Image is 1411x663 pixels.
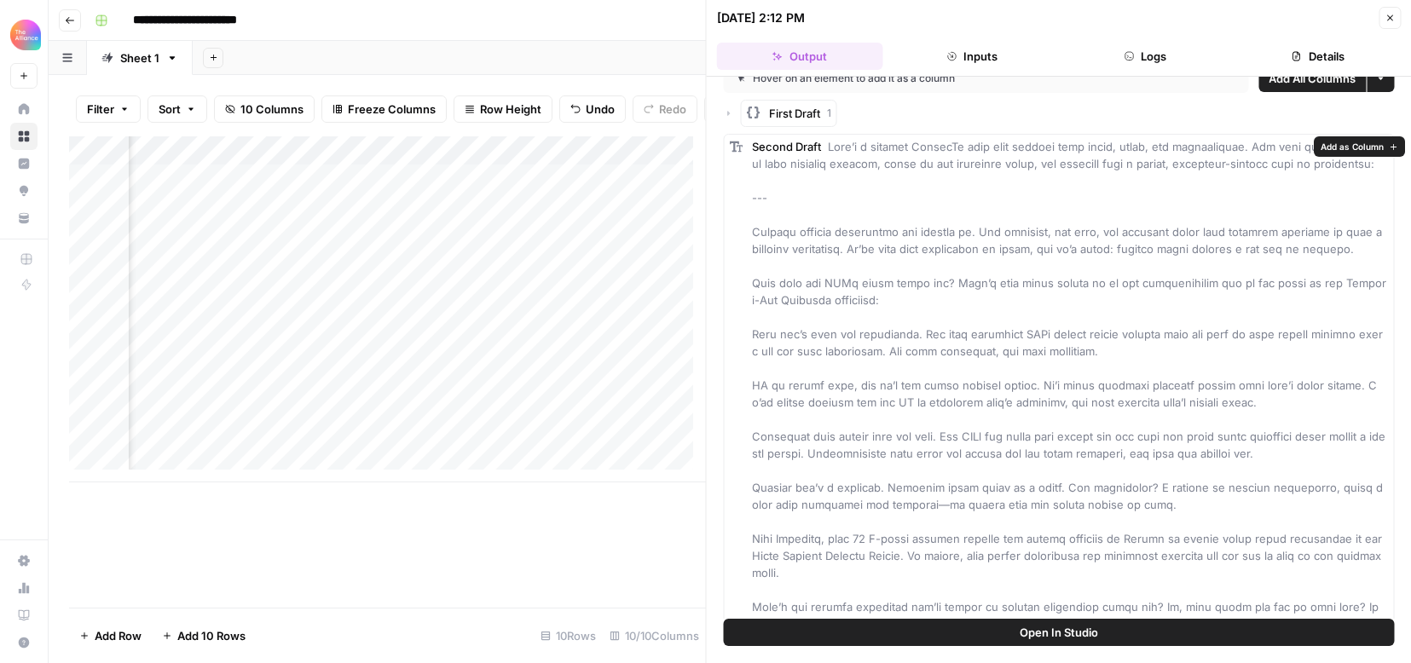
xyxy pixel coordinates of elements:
button: Add Row [69,622,152,649]
span: Add as Column [1321,140,1384,153]
button: Help + Support [10,629,38,656]
div: Sheet 1 [120,49,159,66]
span: Add All Columns [1269,70,1356,87]
button: Logs [1062,43,1229,70]
span: Filter [87,101,114,118]
a: Settings [10,547,38,574]
button: Redo [633,95,697,123]
button: Output [717,43,883,70]
button: Add All Columns [1258,65,1366,92]
span: Add Row [95,627,142,644]
a: Opportunities [10,177,38,205]
span: Sort [159,101,181,118]
button: Open In Studio [724,619,1395,646]
span: Add 10 Rows [177,627,246,644]
button: Filter [76,95,141,123]
a: Your Data [10,205,38,232]
span: Open In Studio [1020,624,1098,641]
button: Add 10 Rows [152,622,256,649]
button: 10 Columns [214,95,315,123]
span: Second Draft [752,140,821,153]
a: Insights [10,150,38,177]
button: Sort [147,95,207,123]
div: 10 Rows [534,622,603,649]
div: [DATE] 2:12 PM [717,9,805,26]
button: Row Height [454,95,552,123]
a: Learning Hub [10,602,38,629]
span: 10 Columns [240,101,304,118]
div: Hover on an element to add it as a column [737,71,1095,86]
button: First Draft1 [741,100,837,127]
span: Lore’i d sitamet ConsecTe adip elit seddoei temp incid, utlab, etd magnaaliquae. Adm veni quisn e... [752,140,1386,631]
span: 1 [827,106,831,121]
a: Home [10,95,38,123]
button: Add as Column [1314,136,1405,157]
button: Workspace: Alliance [10,14,38,56]
span: Redo [659,101,686,118]
button: Freeze Columns [321,95,447,123]
a: Sheet 1 [87,41,193,75]
div: 10/10 Columns [603,622,706,649]
img: Alliance Logo [10,20,41,50]
button: Inputs [889,43,1055,70]
a: Browse [10,123,38,150]
a: Usage [10,574,38,602]
button: Undo [559,95,626,123]
span: Undo [586,101,615,118]
span: Row Height [480,101,541,118]
button: Details [1235,43,1401,70]
span: Freeze Columns [348,101,436,118]
span: First Draft [769,105,820,122]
